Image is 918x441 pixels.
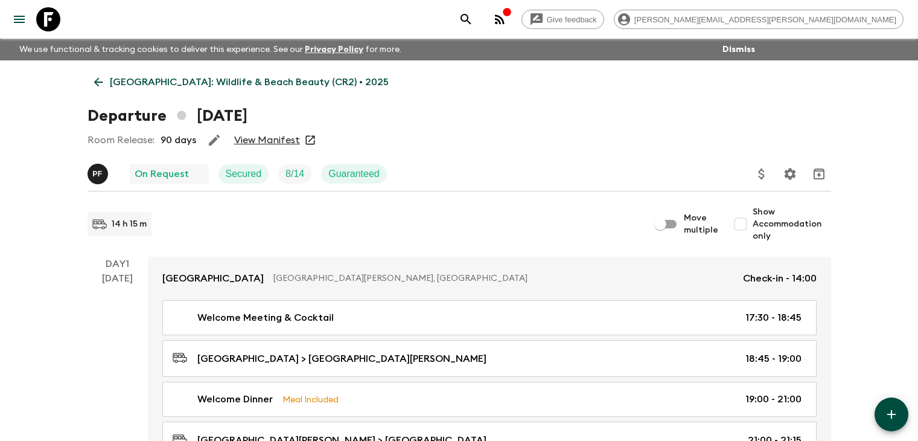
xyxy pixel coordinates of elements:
[278,164,311,184] div: Trip Fill
[282,393,339,406] p: Meal Included
[112,218,147,230] p: 14 h 15 m
[88,257,148,271] p: Day 1
[88,164,110,184] button: PF
[684,212,719,236] span: Move multiple
[88,70,395,94] a: [GEOGRAPHIC_DATA]: Wildlife & Beach Beauty (CR2) • 2025
[218,164,269,184] div: Secured
[135,167,189,181] p: On Request
[454,7,478,31] button: search adventures
[614,10,904,29] div: [PERSON_NAME][EMAIL_ADDRESS][PERSON_NAME][DOMAIN_NAME]
[162,340,817,377] a: [GEOGRAPHIC_DATA] > [GEOGRAPHIC_DATA][PERSON_NAME]18:45 - 19:00
[197,392,273,407] p: Welcome Dinner
[7,7,31,31] button: menu
[521,10,604,29] a: Give feedback
[743,271,817,286] p: Check-in - 14:00
[328,167,380,181] p: Guaranteed
[745,352,802,366] p: 18:45 - 19:00
[92,169,103,179] p: P F
[628,15,903,24] span: [PERSON_NAME][EMAIL_ADDRESS][PERSON_NAME][DOMAIN_NAME]
[807,162,831,186] button: Archive (Completed, Cancelled or Unsynced Departures only)
[162,382,817,417] a: Welcome DinnerMeal Included19:00 - 21:00
[305,45,363,54] a: Privacy Policy
[745,392,802,407] p: 19:00 - 21:00
[273,272,733,285] p: [GEOGRAPHIC_DATA][PERSON_NAME], [GEOGRAPHIC_DATA]
[162,300,817,335] a: Welcome Meeting & Cocktail17:30 - 18:45
[148,257,831,300] a: [GEOGRAPHIC_DATA][GEOGRAPHIC_DATA][PERSON_NAME], [GEOGRAPHIC_DATA]Check-in - 14:00
[88,167,110,177] span: Pedro Flores
[234,134,300,146] a: View Manifest
[88,104,247,128] h1: Departure [DATE]
[753,206,831,242] span: Show Accommodation only
[778,162,802,186] button: Settings
[14,39,406,60] p: We use functional & tracking cookies to deliver this experience. See our for more.
[745,311,802,325] p: 17:30 - 18:45
[162,271,264,286] p: [GEOGRAPHIC_DATA]
[161,133,196,147] p: 90 days
[88,133,155,147] p: Room Release:
[197,311,334,325] p: Welcome Meeting & Cocktail
[719,41,758,58] button: Dismiss
[285,167,304,181] p: 8 / 14
[110,75,389,89] p: [GEOGRAPHIC_DATA]: Wildlife & Beach Beauty (CR2) • 2025
[226,167,262,181] p: Secured
[750,162,774,186] button: Update Price, Early Bird Discount and Costs
[197,352,486,366] p: [GEOGRAPHIC_DATA] > [GEOGRAPHIC_DATA][PERSON_NAME]
[540,15,604,24] span: Give feedback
